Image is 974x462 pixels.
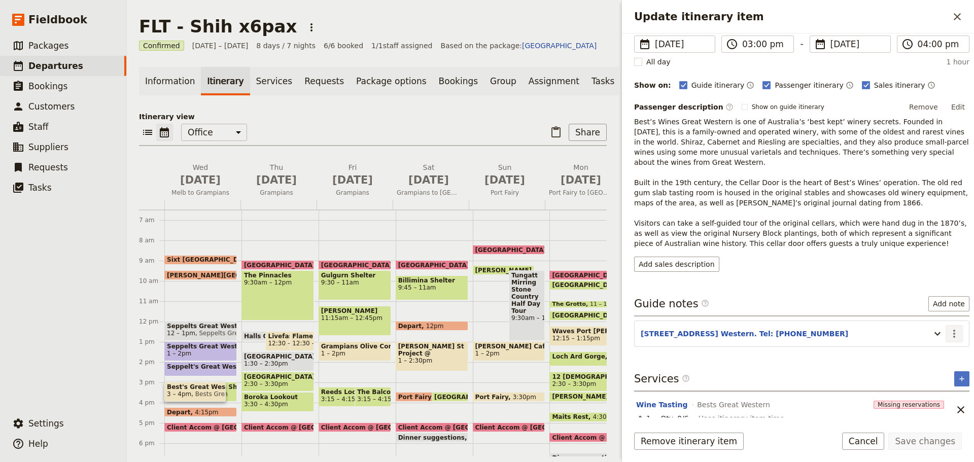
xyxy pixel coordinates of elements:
[742,38,787,50] input: ​
[475,343,543,350] span: [PERSON_NAME] Cafe. Tel: [PHONE_NUMBER]
[952,401,969,418] button: Unlink service
[473,245,545,255] div: [GEOGRAPHIC_DATA]
[552,281,628,289] span: [GEOGRAPHIC_DATA]
[319,260,391,270] div: [GEOGRAPHIC_DATA]
[475,350,500,357] span: 1 – 2pm
[725,103,734,111] span: ​
[552,434,715,441] span: Client Accom @ Skippers [GEOGRAPHIC_DATA]
[511,314,542,322] span: 9:30am – 1pm
[874,80,925,90] span: Sales itinerary
[634,433,744,450] button: Remove itinerary item
[139,317,164,326] div: 12 pm
[634,9,949,24] h2: Update itinerary item
[473,422,545,432] div: Client Accom @ [GEOGRAPHIC_DATA]
[244,333,281,339] span: Halls Gap
[244,360,288,367] span: 1:30 – 2:30pm
[473,392,545,402] div: Port Fairy3:30pm
[167,323,234,330] span: Seppelts Great Western Lunch
[552,454,623,461] span: Dinner suggestions
[164,162,240,200] button: Wed [DATE]Melb to Grampians
[28,162,68,172] span: Requests
[139,277,164,285] div: 10 am
[28,101,75,112] span: Customers
[241,270,314,321] div: The Pinnacles9:30am – 12pm
[398,284,466,291] span: 9:45 – 11am
[28,41,68,51] span: Packages
[469,189,541,197] span: Port Fairy
[552,353,609,360] span: Loch Ard Gorge
[634,118,971,247] span: Best’s Wines Great Western is one of Australia’s ‘best kept’ winery secrets. Founded in [DATE], t...
[433,67,484,95] a: Bookings
[244,424,375,431] span: Client Accom @ [GEOGRAPHIC_DATA]
[634,371,690,386] h3: Services
[569,124,607,141] button: Share
[398,262,474,268] span: [GEOGRAPHIC_DATA]
[240,162,317,200] button: Thu [DATE]Grampians
[928,296,969,311] button: Add note
[396,275,468,300] div: Billimina Shelter9:45 – 11am
[317,189,389,197] span: Grampians
[164,255,237,265] div: Sixt [GEOGRAPHIC_DATA]
[164,382,226,402] div: Best's Great Western Winery3 – 4pmBests Great Western
[167,363,255,370] span: Seppelt's Great Western
[549,172,613,188] span: [DATE]
[552,272,628,278] span: [GEOGRAPHIC_DATA]
[549,412,622,422] div: Maits Rest4:30 – 5pm
[473,341,545,361] div: [PERSON_NAME] Cafe. Tel: [PHONE_NUMBER]1 – 2pm
[682,374,690,382] span: ​
[655,38,709,50] span: [DATE]
[371,41,432,51] span: 1 / 1 staff assigned
[28,122,49,132] span: Staff
[256,41,316,51] span: 8 days / 7 nights
[549,392,622,402] div: [PERSON_NAME] Steps
[265,331,306,351] div: Livefast Lifestyle Cafe12:30 – 1:30pm
[168,162,232,188] h2: Wed
[396,433,468,442] div: Dinner suggestions
[241,392,314,412] div: Boroka Lookout3:30 – 4:30pm
[244,394,311,401] span: Boroka Lookout
[946,325,963,342] button: Actions
[484,67,523,95] a: Group
[396,260,468,270] div: [GEOGRAPHIC_DATA]
[954,371,969,386] button: Add service inclusion
[552,312,628,319] span: [GEOGRAPHIC_DATA]
[240,189,312,197] span: Grampians
[398,394,436,400] span: Port Fairy
[927,79,935,91] button: Time shown on sales itinerary
[324,41,363,51] span: 6/6 booked
[752,103,824,111] span: Show on guide itinerary
[139,399,164,407] div: 4 pm
[167,409,195,415] span: Depart
[167,424,298,431] span: Client Accom @ [GEOGRAPHIC_DATA]
[545,189,617,197] span: Port Fairy to [GEOGRAPHIC_DATA]
[475,246,551,253] span: [GEOGRAPHIC_DATA]
[319,422,391,432] div: Client Accom @ [GEOGRAPHIC_DATA]
[319,306,391,336] div: [PERSON_NAME]11:15am – 12:45pm
[292,340,340,347] span: 12:30 – 1:30pm
[511,272,542,314] span: Tungatt Mirring Stone Country Half Day Tour
[357,388,388,396] span: The Balconies
[321,350,345,357] span: 1 – 2pm
[241,331,283,341] div: Halls Gap12:30pm
[167,350,191,357] span: 1 – 2pm
[545,162,621,200] button: Mon [DATE]Port Fairy to [GEOGRAPHIC_DATA]
[874,401,944,409] span: Missing reservations
[697,400,770,410] span: Bests Great Western
[167,330,195,337] span: 12 – 1pm
[139,338,164,346] div: 1 pm
[513,394,536,400] span: 3:30pm
[775,80,843,90] span: Passenger itinerary
[241,422,314,432] div: Client Accom @ [GEOGRAPHIC_DATA]
[139,216,164,224] div: 7 am
[321,314,389,322] span: 11:15am – 12:45pm
[634,80,671,90] div: Show on:
[473,265,534,275] div: [PERSON_NAME] Aquaculture Centre @ [GEOGRAPHIC_DATA]
[241,372,314,392] div: [GEOGRAPHIC_DATA]2:30 – 3:30pm
[426,323,444,329] span: 12pm
[549,372,622,392] div: 12 [DEMOGRAPHIC_DATA]2:30 – 3:30pm
[949,8,966,25] button: Close drawer
[355,387,391,407] div: The Balconies3:15 – 4:15pm
[552,380,596,387] span: 2:30 – 3:30pm
[28,142,68,152] span: Suppliers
